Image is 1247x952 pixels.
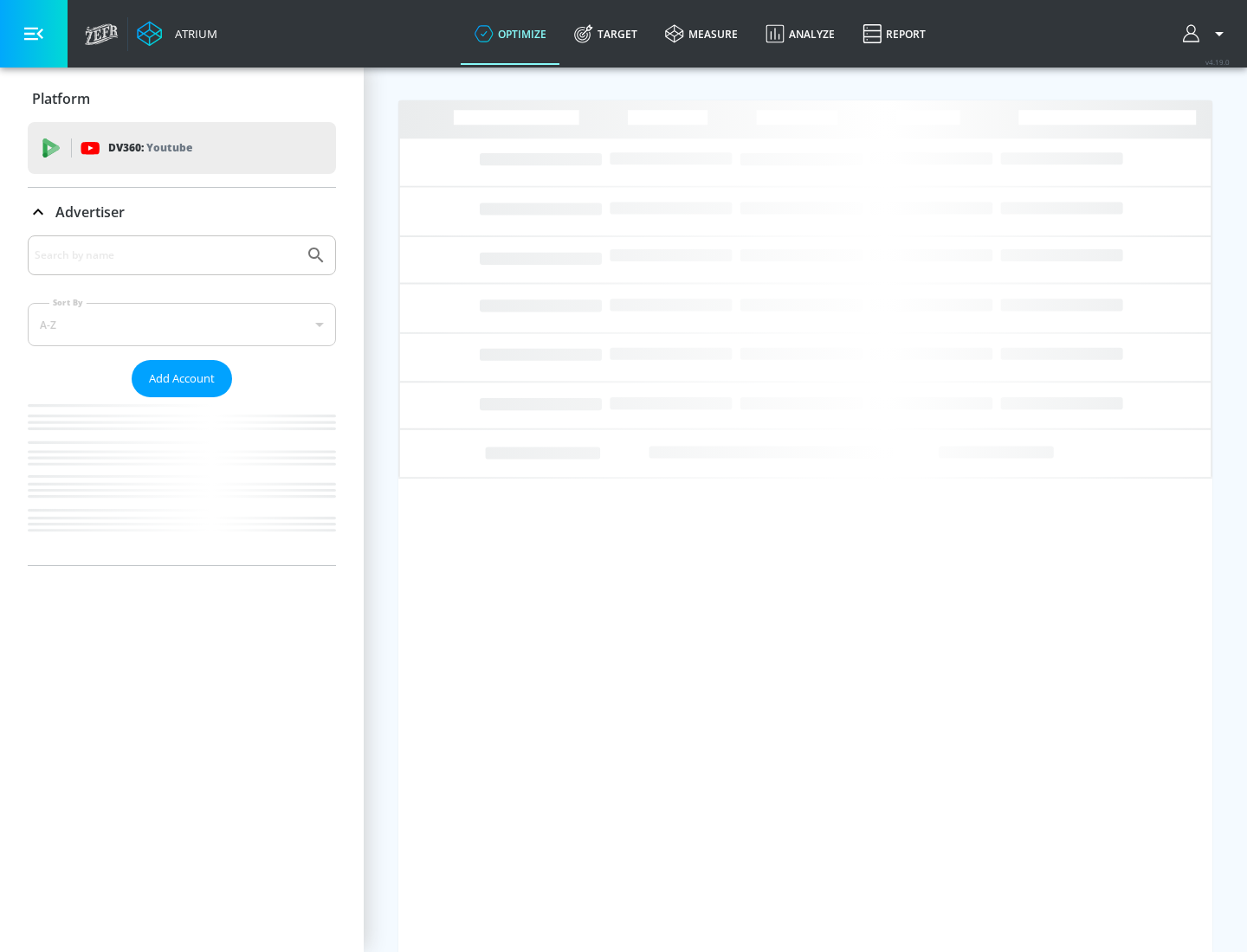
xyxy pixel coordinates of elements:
button: Add Account [132,360,232,397]
a: Atrium [137,21,217,47]
p: Advertiser [55,203,125,222]
div: Platform [28,74,336,123]
a: Target [560,3,651,65]
a: optimize [461,3,560,65]
div: DV360: Youtube [28,122,336,174]
div: Advertiser [28,235,336,565]
div: Atrium [168,26,217,42]
a: Analyze [752,3,849,65]
span: v 4.19.0 [1205,57,1230,67]
a: measure [651,3,752,65]
div: A-Z [28,303,336,346]
p: DV360: [108,138,192,158]
nav: list of Advertiser [28,397,336,565]
div: Advertiser [28,188,336,236]
a: Report [849,3,940,65]
label: Sort By [49,297,87,308]
span: Add Account [149,369,215,389]
p: Youtube [146,138,192,157]
input: Search by name [35,244,297,267]
p: Platform [32,89,90,108]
